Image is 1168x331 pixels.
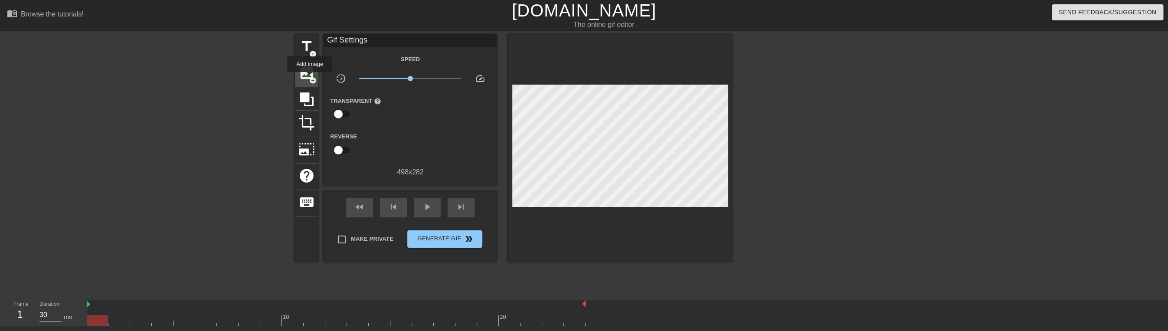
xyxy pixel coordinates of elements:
[1059,7,1156,18] span: Send Feedback/Suggestion
[7,8,17,19] span: menu_book
[330,97,381,105] label: Transparent
[354,202,365,212] span: fast_rewind
[512,1,656,20] a: [DOMAIN_NAME]
[21,10,84,18] div: Browse the tutorials!
[7,8,84,22] a: Browse the tutorials!
[474,73,485,84] span: speed
[336,73,346,84] span: slow_motion_video
[324,167,497,177] div: 498 x 282
[298,167,315,184] span: help
[456,202,466,212] span: skip_next
[64,313,72,322] div: ms
[298,115,315,131] span: crop
[411,234,479,244] span: Generate Gif
[298,38,315,55] span: title
[13,307,26,322] div: 1
[324,34,497,47] div: Gif Settings
[309,50,317,58] span: add_circle
[422,202,432,212] span: play_arrow
[309,77,317,84] span: add_circle
[500,313,507,321] div: 20
[582,300,586,307] img: bound-end.png
[298,141,315,157] span: photo_size_select_large
[464,234,474,244] span: double_arrow
[1052,4,1163,20] button: Send Feedback/Suggestion
[39,302,59,307] label: Duration
[351,235,393,243] span: Make Private
[394,20,814,30] div: The online gif editor
[298,194,315,210] span: keyboard
[330,132,357,141] label: Reverse
[401,55,420,64] label: Speed
[283,313,291,321] div: 10
[298,65,315,81] span: image
[374,98,381,105] span: help
[388,202,399,212] span: skip_previous
[7,300,33,325] div: Frame
[407,230,482,248] button: Generate Gif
